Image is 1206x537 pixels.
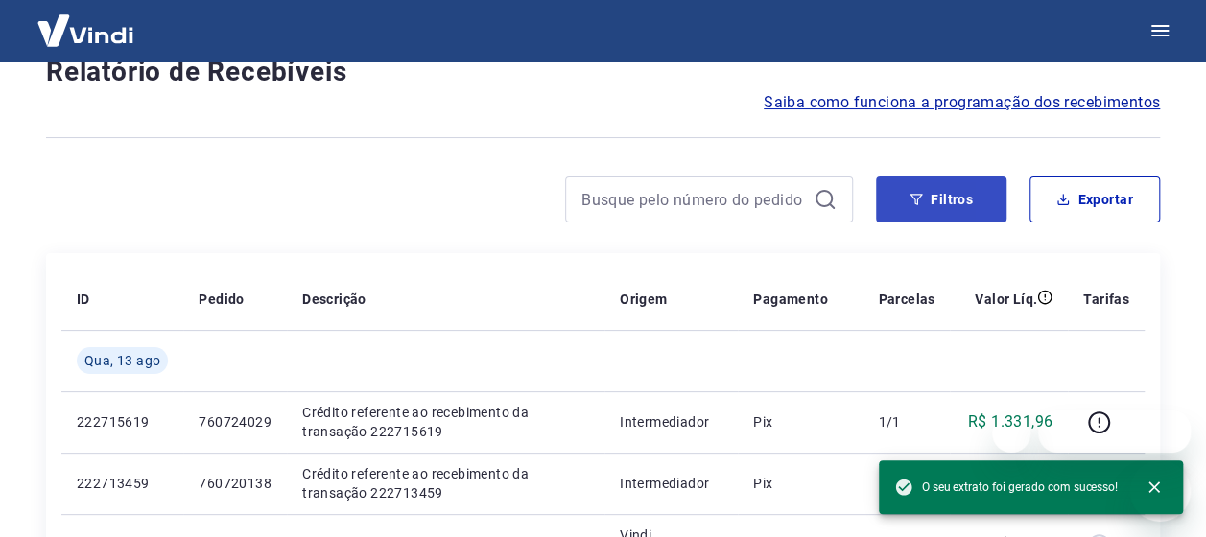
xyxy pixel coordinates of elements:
[968,410,1052,433] p: R$ 1.331,96
[199,474,272,493] p: 760720138
[878,290,934,309] p: Parcelas
[753,290,828,309] p: Pagamento
[975,290,1037,309] p: Valor Líq.
[620,474,722,493] p: Intermediador
[77,290,90,309] p: ID
[753,474,847,493] p: Pix
[23,1,148,59] img: Vindi
[1029,176,1160,222] button: Exportar
[302,464,589,502] p: Crédito referente ao recebimento da transação 222713459
[581,185,806,214] input: Busque pelo número do pedido
[620,290,667,309] p: Origem
[764,91,1160,114] a: Saiba como funciona a programação dos recebimentos
[77,474,168,493] p: 222713459
[894,478,1118,497] span: O seu extrato foi gerado com sucesso!
[302,403,589,441] p: Crédito referente ao recebimento da transação 222715619
[876,176,1006,222] button: Filtros
[199,290,244,309] p: Pedido
[1038,410,1191,453] iframe: Mensagem da empresa
[1129,460,1191,522] iframe: Botão para abrir a janela de mensagens
[302,290,367,309] p: Descrição
[992,414,1030,453] iframe: Fechar mensagem
[620,412,722,432] p: Intermediador
[878,474,934,493] p: 1/1
[878,412,934,432] p: 1/1
[753,412,847,432] p: Pix
[199,412,272,432] p: 760724029
[46,53,1160,91] h4: Relatório de Recebíveis
[1083,290,1129,309] p: Tarifas
[77,412,168,432] p: 222715619
[84,351,160,370] span: Qua, 13 ago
